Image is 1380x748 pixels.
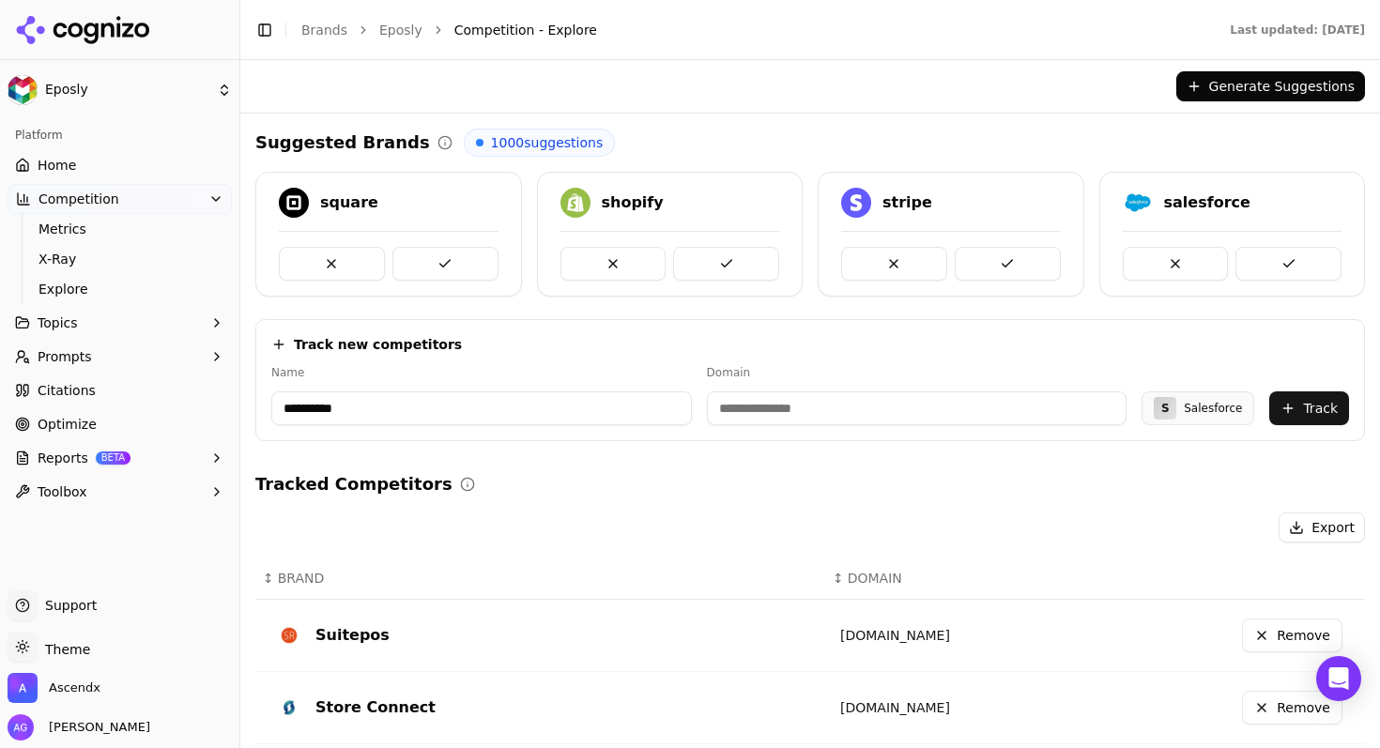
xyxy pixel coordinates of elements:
[255,130,430,156] h2: Suggested Brands
[31,276,209,302] a: Explore
[38,449,88,467] span: Reports
[707,365,1127,380] label: Domain
[96,451,130,465] span: BETA
[8,375,232,405] a: Citations
[41,719,150,736] span: [PERSON_NAME]
[278,696,300,719] img: Store connect
[255,471,452,497] h2: Tracked Competitors
[38,156,76,175] span: Home
[560,188,590,218] img: shopify
[8,409,232,439] a: Optimize
[38,596,97,615] span: Support
[1242,691,1342,725] button: Remove
[882,191,932,214] div: stripe
[8,477,232,507] button: Toolbox
[38,642,90,657] span: Theme
[8,184,232,214] button: Competition
[38,190,119,208] span: Competition
[840,700,950,715] a: [DOMAIN_NAME]
[8,150,232,180] a: Home
[301,23,347,38] a: Brands
[38,220,202,238] span: Metrics
[38,415,97,434] span: Optimize
[1176,71,1365,101] button: Generate Suggestions
[833,569,1058,588] div: ↕DOMAIN
[38,313,78,332] span: Topics
[38,280,202,298] span: Explore
[38,381,96,400] span: Citations
[8,714,34,740] img: Amy Grenham
[263,569,818,588] div: ↕BRAND
[31,246,209,272] a: X-Ray
[301,21,1192,39] nav: breadcrumb
[491,133,604,152] span: 1000 suggestions
[38,347,92,366] span: Prompts
[454,21,597,39] span: Competition - Explore
[8,75,38,105] img: Eposly
[8,342,232,372] button: Prompts
[279,188,309,218] img: square
[379,21,422,39] a: Eposly
[1279,512,1365,542] button: Export
[840,628,950,643] a: [DOMAIN_NAME]
[848,569,902,588] span: DOMAIN
[8,673,38,703] img: Ascendx
[8,673,100,703] button: Open organization switcher
[1316,656,1361,701] div: Open Intercom Messenger
[38,482,87,501] span: Toolbox
[271,365,692,380] label: Name
[602,191,664,214] div: shopify
[841,188,871,218] img: stripe
[315,696,436,719] div: Store Connect
[38,250,202,268] span: X-Ray
[1230,23,1365,38] div: Last updated: [DATE]
[1161,401,1170,416] span: S
[294,335,462,354] h4: Track new competitors
[278,624,300,647] img: SuitePOS
[320,191,378,214] div: square
[8,120,232,150] div: Platform
[825,557,1066,600] th: DOMAIN
[45,82,209,99] span: Eposly
[1123,188,1153,218] img: salesforce
[315,624,390,647] div: Suitepos
[255,557,825,600] th: BRAND
[1242,618,1342,652] button: Remove
[49,679,100,696] span: Ascendx
[1164,191,1250,214] div: salesforce
[8,714,150,740] button: Open user button
[1184,401,1242,416] div: Salesforce
[1269,391,1349,425] button: Track
[8,308,232,338] button: Topics
[8,443,232,473] button: ReportsBETA
[278,569,325,588] span: BRAND
[31,216,209,242] a: Metrics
